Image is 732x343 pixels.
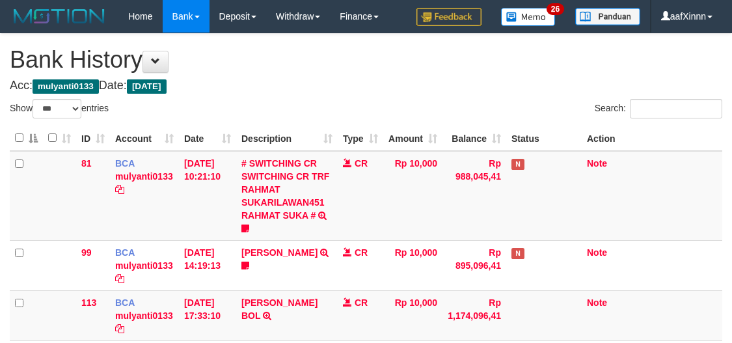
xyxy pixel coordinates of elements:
[10,79,722,92] h4: Acc: Date:
[630,99,722,118] input: Search:
[241,247,318,258] a: [PERSON_NAME]
[179,290,236,340] td: [DATE] 17:33:10
[442,151,506,241] td: Rp 988,045,41
[587,158,607,169] a: Note
[511,248,524,259] span: Has Note
[383,151,442,241] td: Rp 10,000
[10,47,722,73] h1: Bank History
[115,297,135,308] span: BCA
[115,273,124,284] a: Copy mulyanti0133 to clipboard
[355,297,368,308] span: CR
[355,158,368,169] span: CR
[33,99,81,118] select: Showentries
[115,247,135,258] span: BCA
[511,159,524,170] span: Has Note
[547,3,564,15] span: 26
[355,247,368,258] span: CR
[115,260,173,271] a: mulyanti0133
[10,99,109,118] label: Show entries
[383,240,442,290] td: Rp 10,000
[81,158,92,169] span: 81
[442,240,506,290] td: Rp 895,096,41
[587,297,607,308] a: Note
[33,79,99,94] span: mulyanti0133
[582,126,722,151] th: Action
[595,99,722,118] label: Search:
[501,8,556,26] img: Button%20Memo.svg
[236,126,338,151] th: Description: activate to sort column ascending
[442,290,506,340] td: Rp 1,174,096,41
[10,126,43,151] th: : activate to sort column descending
[587,247,607,258] a: Note
[241,297,318,321] a: [PERSON_NAME] BOL
[179,151,236,241] td: [DATE] 10:21:10
[81,297,96,308] span: 113
[115,171,173,182] a: mulyanti0133
[10,7,109,26] img: MOTION_logo.png
[110,126,179,151] th: Account: activate to sort column ascending
[575,8,640,25] img: panduan.png
[127,79,167,94] span: [DATE]
[383,290,442,340] td: Rp 10,000
[43,126,76,151] th: : activate to sort column ascending
[115,310,173,321] a: mulyanti0133
[115,184,124,195] a: Copy mulyanti0133 to clipboard
[506,126,582,151] th: Status
[179,240,236,290] td: [DATE] 14:19:13
[241,158,329,221] a: # SWITCHING CR SWITCHING CR TRF RAHMAT SUKARILAWAN451 RAHMAT SUKA #
[416,8,481,26] img: Feedback.jpg
[115,323,124,334] a: Copy mulyanti0133 to clipboard
[115,158,135,169] span: BCA
[81,247,92,258] span: 99
[383,126,442,151] th: Amount: activate to sort column ascending
[76,126,110,151] th: ID: activate to sort column ascending
[442,126,506,151] th: Balance: activate to sort column ascending
[338,126,383,151] th: Type: activate to sort column ascending
[179,126,236,151] th: Date: activate to sort column ascending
